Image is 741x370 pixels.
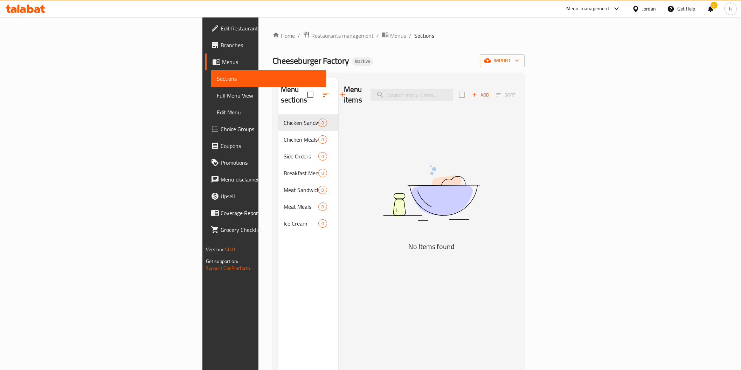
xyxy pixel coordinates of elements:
[205,188,326,205] a: Upsell
[344,84,362,105] h2: Menu items
[303,31,374,40] a: Restaurants management
[278,215,338,232] div: Ice Cream0
[390,31,406,40] span: Menus
[221,209,320,217] span: Coverage Report
[205,121,326,137] a: Choice Groups
[318,152,327,161] div: items
[318,119,327,127] div: items
[222,58,320,66] span: Menus
[211,70,326,87] a: Sections
[221,24,320,33] span: Edit Restaurant
[318,169,327,177] div: items
[382,31,406,40] a: Menus
[221,158,320,167] span: Promotions
[319,120,327,126] span: 0
[272,31,525,40] nav: breadcrumb
[318,219,327,228] div: items
[284,202,318,211] span: Meat Meals
[221,142,320,150] span: Coupons
[278,182,338,198] div: Meat Sandwiches0
[217,91,320,100] span: Full Menu View
[217,108,320,116] span: Edit Menu
[370,89,453,101] input: search
[284,152,318,161] span: Side Orders
[319,204,327,210] span: 0
[221,192,320,200] span: Upsell
[206,245,223,254] span: Version:
[205,137,326,154] a: Coupons
[206,264,250,273] a: Support.OpsPlatform
[224,245,235,254] span: 1.0.0
[272,53,349,69] span: Cheeseburger Factory
[318,86,334,103] span: Sort sections
[205,205,326,221] a: Coverage Report
[206,257,238,266] span: Get support on:
[319,220,327,227] span: 0
[319,136,327,143] span: 0
[205,221,326,238] a: Grocery Checklist
[205,171,326,188] a: Menu disclaimer
[284,119,318,127] span: Chicken Sandwiches
[319,153,327,160] span: 0
[485,56,519,65] span: import
[205,54,326,70] a: Menus
[284,169,318,177] span: Breakfast Menu
[376,31,379,40] li: /
[217,74,320,83] span: Sections
[566,5,609,13] div: Menu-management
[205,37,326,54] a: Branches
[318,202,327,211] div: items
[278,148,338,165] div: Side Orders0
[469,90,492,100] span: Add item
[318,135,327,144] div: items
[352,58,373,64] span: Inactive
[211,87,326,104] a: Full Menu View
[221,226,320,234] span: Grocery Checklist
[334,86,351,103] button: Add section
[205,20,326,37] a: Edit Restaurant
[492,90,520,100] span: Select section first
[352,57,373,66] div: Inactive
[278,114,338,131] div: Chicken Sandwiches0
[469,90,492,100] button: Add
[205,154,326,171] a: Promotions
[221,175,320,184] span: Menu disclaimer
[211,104,326,121] a: Edit Menu
[318,186,327,194] div: items
[278,131,338,148] div: Chicken Meals0
[278,165,338,182] div: Breakfast Menu0
[311,31,374,40] span: Restaurants management
[414,31,434,40] span: Sections
[319,170,327,177] span: 0
[221,41,320,49] span: Branches
[284,219,318,228] span: Ice Cream
[278,112,338,235] nav: Menu sections
[221,125,320,133] span: Choice Groups
[319,187,327,193] span: 0
[303,87,318,102] span: Select all sections
[480,54,525,67] button: import
[344,147,519,239] img: dish.svg
[284,186,318,194] span: Meat Sandwiches
[729,5,732,13] span: h
[284,135,318,144] span: Chicken Meals
[278,198,338,215] div: Meat Meals0
[344,241,519,252] h5: No Items found
[471,91,490,99] span: Add
[409,31,411,40] li: /
[642,5,656,13] div: Jordan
